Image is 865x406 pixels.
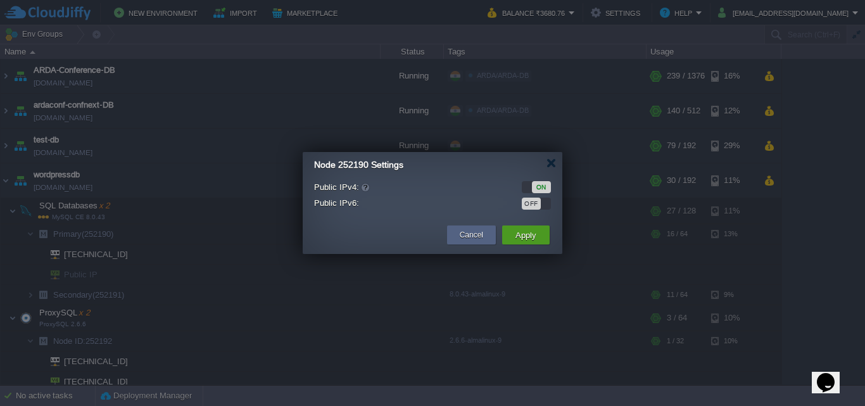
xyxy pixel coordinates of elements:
iframe: chat widget [812,355,852,393]
div: ON [532,181,551,193]
span: Node 252190 Settings [314,160,403,170]
button: Cancel [460,229,483,241]
label: Public IPv6: [314,196,493,210]
button: Apply [512,227,540,243]
div: OFF [522,198,541,210]
label: Public IPv4: [314,180,493,194]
